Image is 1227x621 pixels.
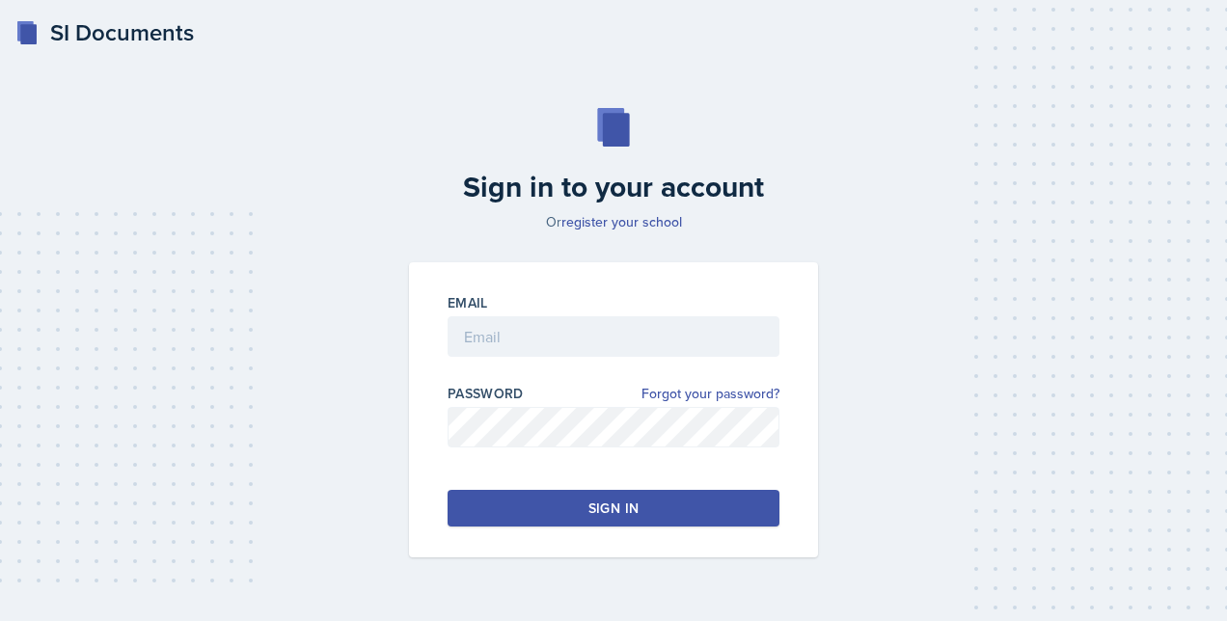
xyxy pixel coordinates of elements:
[561,212,682,231] a: register your school
[641,384,779,404] a: Forgot your password?
[15,15,194,50] a: SI Documents
[588,499,639,518] div: Sign in
[397,212,830,231] p: Or
[448,293,488,312] label: Email
[397,170,830,204] h2: Sign in to your account
[448,384,524,403] label: Password
[448,316,779,357] input: Email
[448,490,779,526] button: Sign in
